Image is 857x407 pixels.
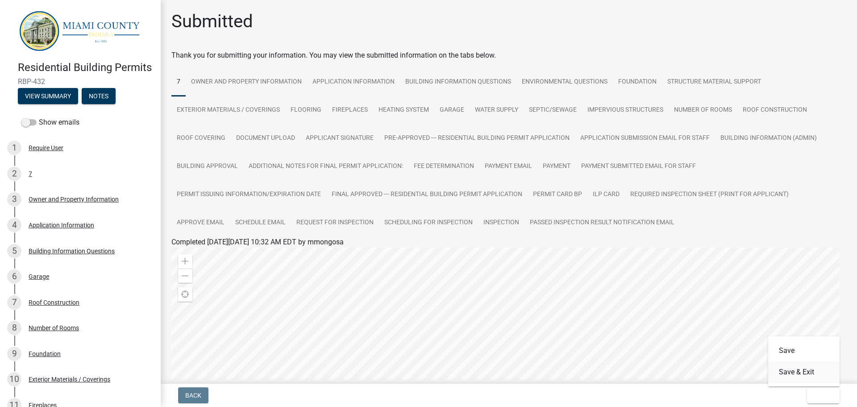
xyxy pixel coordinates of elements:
wm-modal-confirm: Summary [18,93,78,101]
a: Document Upload [231,124,300,153]
div: Application Information [29,222,94,228]
div: Zoom out [178,269,192,283]
div: Building Information Questions [29,248,115,254]
a: Payment Submitted Email For Staff [576,152,701,181]
a: Number of Rooms [669,96,737,125]
a: 7 [171,68,186,97]
div: 3 [7,192,21,206]
a: Building Information (Admin) [715,124,822,153]
button: View Summary [18,88,78,104]
a: Additional Notes for Final Permit Application: [243,152,408,181]
h1: Submitted [171,11,253,32]
a: Exterior Materials / Coverings [171,96,285,125]
div: Owner and Property Information [29,196,119,202]
div: Find my location [178,287,192,302]
a: Septic/Sewage [524,96,582,125]
div: Thank you for submitting your information. You may view the submitted information on the tabs below. [171,50,846,61]
a: Request for Inspection [291,209,379,237]
div: 1 [7,141,21,155]
a: Inspection [478,209,524,237]
a: Environmental Questions [516,68,613,97]
a: Passed Inspection Result Notification Email [524,209,680,237]
a: Roof Covering [171,124,231,153]
a: Water Supply [470,96,524,125]
a: Impervious Structures [582,96,669,125]
div: Roof Construction [29,299,79,306]
h4: Residential Building Permits [18,61,154,74]
button: Save [768,340,840,361]
div: 9 [7,347,21,361]
a: Scheduling for Inspection [379,209,478,237]
a: Garage [434,96,470,125]
div: Zoom in [178,254,192,269]
span: Exit [814,392,827,399]
div: 6 [7,269,21,284]
a: Application Information [307,68,400,97]
a: Structure Material Support [662,68,766,97]
button: Save & Exit [768,361,840,383]
a: Application Submission Email for Staff [575,124,715,153]
div: 7 [7,295,21,310]
a: Permit Issuing Information/Expiration Date [171,180,326,209]
a: Payment [537,152,576,181]
div: 7 [29,171,32,177]
div: 5 [7,244,21,258]
a: Building Information Questions [400,68,516,97]
button: Notes [82,88,116,104]
a: Heating System [373,96,434,125]
a: Pre-Approved --- Residential Building Permit Application [379,124,575,153]
div: Require User [29,145,63,151]
a: Owner and Property Information [186,68,307,97]
label: Show emails [21,117,79,128]
div: Exit [768,336,840,386]
a: Applicant Signature [300,124,379,153]
a: Foundation [613,68,662,97]
span: Back [185,392,201,399]
a: Payment Email [479,152,537,181]
div: 2 [7,167,21,181]
span: RBP-432 [18,77,143,86]
div: 10 [7,372,21,386]
a: Flooring [285,96,327,125]
button: Exit [807,387,840,403]
div: 8 [7,321,21,335]
a: Fireplaces [327,96,373,125]
a: Required Inspection Sheet (Print for Applicant) [625,180,794,209]
a: Permit Card BP [528,180,587,209]
button: Back [178,387,208,403]
div: 4 [7,218,21,232]
a: Approve Email [171,209,230,237]
span: Completed [DATE][DATE] 10:32 AM EDT by mmongosa [171,238,344,246]
wm-modal-confirm: Notes [82,93,116,101]
a: ILP Card [587,180,625,209]
img: Miami County, Indiana [18,9,146,52]
a: Fee Determination [408,152,479,181]
a: Building Approval [171,152,243,181]
a: FINAL Approved --- Residential Building Permit Application [326,180,528,209]
div: Number of Rooms [29,325,79,331]
a: Schedule Email [230,209,291,237]
div: Garage [29,273,49,280]
div: Exterior Materials / Coverings [29,376,110,382]
div: Foundation [29,351,61,357]
a: Roof Construction [737,96,812,125]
